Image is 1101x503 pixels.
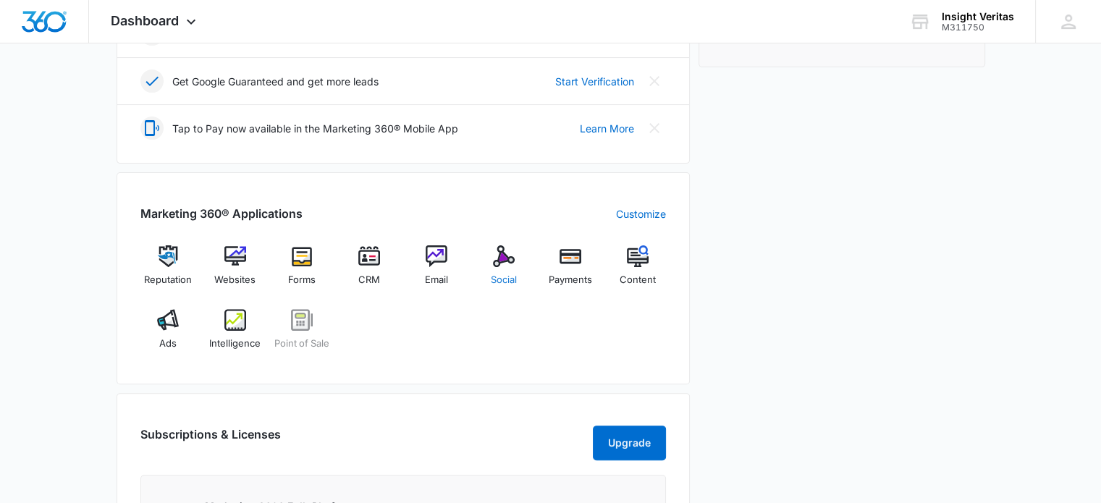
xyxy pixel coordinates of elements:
[409,245,465,297] a: Email
[593,426,666,460] button: Upgrade
[172,121,458,136] p: Tap to Pay now available in the Marketing 360® Mobile App
[580,121,634,136] a: Learn More
[358,273,380,287] span: CRM
[172,74,379,89] p: Get Google Guaranteed and get more leads
[274,309,330,361] a: Point of Sale
[555,74,634,89] a: Start Verification
[140,426,281,455] h2: Subscriptions & Licenses
[140,205,303,222] h2: Marketing 360® Applications
[274,337,329,351] span: Point of Sale
[620,273,656,287] span: Content
[214,273,256,287] span: Websites
[549,273,592,287] span: Payments
[144,273,192,287] span: Reputation
[209,337,261,351] span: Intelligence
[491,273,517,287] span: Social
[476,245,531,297] a: Social
[140,309,196,361] a: Ads
[616,206,666,221] a: Customize
[610,245,666,297] a: Content
[342,245,397,297] a: CRM
[425,273,448,287] span: Email
[643,69,666,93] button: Close
[140,245,196,297] a: Reputation
[159,337,177,351] span: Ads
[643,117,666,140] button: Close
[274,245,330,297] a: Forms
[288,273,316,287] span: Forms
[207,245,263,297] a: Websites
[207,309,263,361] a: Intelligence
[543,245,599,297] a: Payments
